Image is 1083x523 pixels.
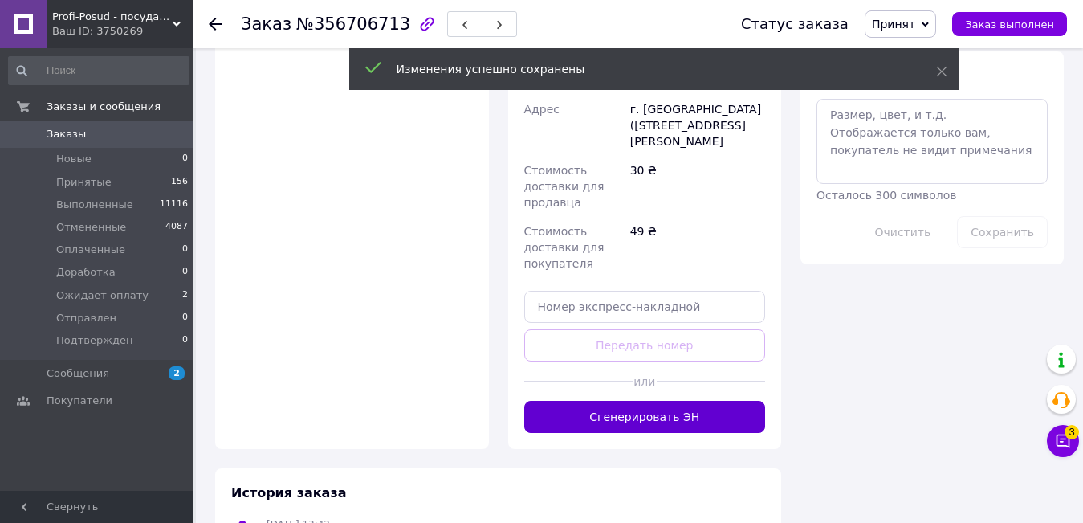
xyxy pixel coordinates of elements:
[524,164,605,209] span: Стоимость доставки для продавца
[47,394,112,408] span: Покупатели
[209,16,222,32] div: Вернуться назад
[56,311,116,325] span: Отправлен
[56,265,116,280] span: Доработка
[171,175,188,190] span: 156
[633,374,657,390] span: или
[56,288,149,303] span: Ожидает оплату
[627,95,768,156] div: г. [GEOGRAPHIC_DATA] ([STREET_ADDRESS][PERSON_NAME]
[965,18,1054,31] span: Заказ выполнен
[52,10,173,24] span: Profi-Posud - посуда для вашего дома
[952,12,1067,36] button: Заказ выполнен
[169,366,185,380] span: 2
[182,333,188,348] span: 0
[182,243,188,257] span: 0
[872,18,915,31] span: Принят
[47,127,86,141] span: Заказы
[52,24,193,39] div: Ваш ID: 3750269
[816,189,956,202] span: Осталось 300 символов
[241,14,291,34] span: Заказ
[524,401,766,433] button: Сгенерировать ЭН
[524,291,766,323] input: Номер экспресс-накладной
[627,217,768,278] div: 49 ₴
[56,220,126,235] span: Отмененные
[524,103,560,116] span: Адрес
[397,61,896,77] div: Изменения успешно сохранены
[182,152,188,166] span: 0
[1047,425,1079,457] button: Чат с покупателем3
[296,14,410,34] span: №356706713
[56,152,92,166] span: Новые
[627,156,768,217] div: 30 ₴
[8,56,189,85] input: Поиск
[47,366,109,381] span: Сообщения
[182,311,188,325] span: 0
[56,175,112,190] span: Принятые
[1065,425,1079,439] span: 3
[56,198,133,212] span: Выполненные
[56,333,132,348] span: Подтвержден
[165,220,188,235] span: 4087
[231,485,347,501] span: История заказа
[182,288,188,303] span: 2
[741,16,849,32] div: Статус заказа
[160,198,188,212] span: 11116
[182,265,188,280] span: 0
[56,243,125,257] span: Оплаченные
[524,225,605,270] span: Стоимость доставки для покупателя
[47,100,161,114] span: Заказы и сообщения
